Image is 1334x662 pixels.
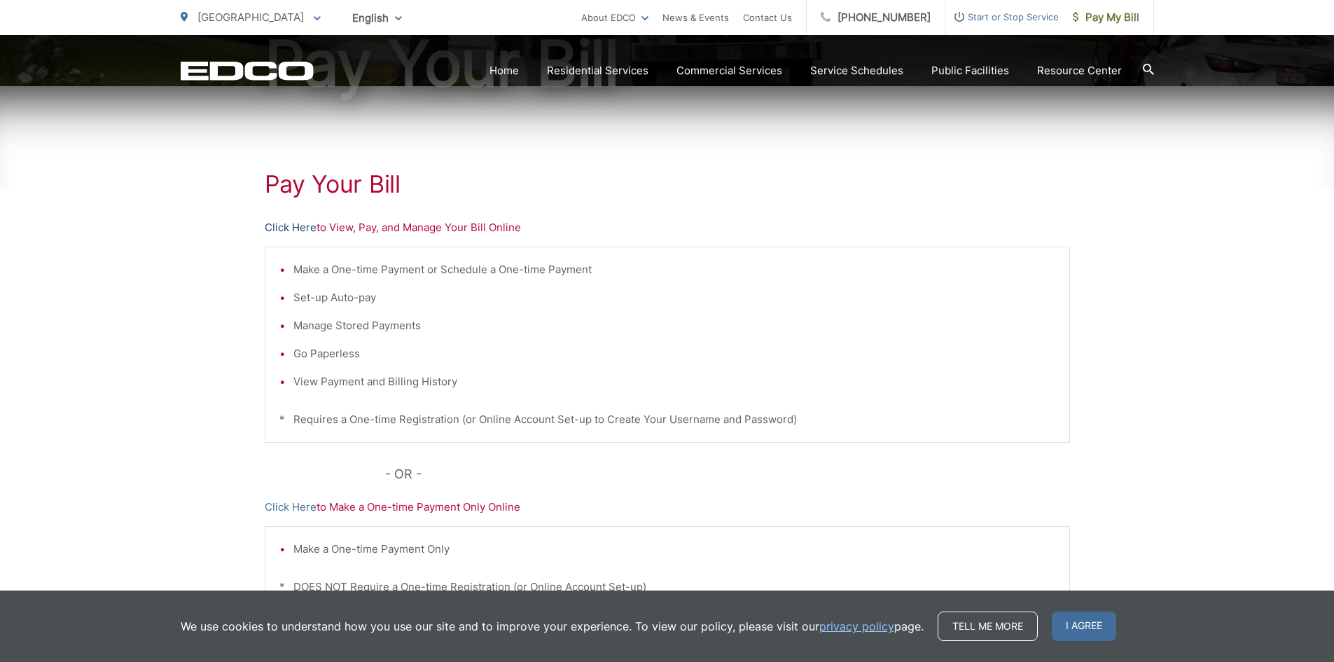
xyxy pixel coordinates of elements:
li: View Payment and Billing History [293,373,1055,390]
p: * DOES NOT Require a One-time Registration (or Online Account Set-up) [279,579,1055,595]
span: [GEOGRAPHIC_DATA] [197,11,304,24]
a: Service Schedules [810,62,903,79]
a: Public Facilities [931,62,1009,79]
a: Click Here [265,219,317,236]
a: Click Here [265,499,317,516]
p: * Requires a One-time Registration (or Online Account Set-up to Create Your Username and Password) [279,411,1055,428]
h1: Pay Your Bill [265,170,1070,198]
a: Tell me more [938,612,1038,641]
li: Go Paperless [293,345,1055,362]
p: to Make a One-time Payment Only Online [265,499,1070,516]
span: Pay My Bill [1073,9,1139,26]
p: to View, Pay, and Manage Your Bill Online [265,219,1070,236]
a: privacy policy [819,618,894,635]
a: EDCD logo. Return to the homepage. [181,61,314,81]
p: We use cookies to understand how you use our site and to improve your experience. To view our pol... [181,618,924,635]
li: Make a One-time Payment or Schedule a One-time Payment [293,261,1055,278]
a: Residential Services [547,62,648,79]
a: About EDCO [581,9,648,26]
p: - OR - [385,464,1070,485]
span: I agree [1052,612,1116,641]
span: English [342,6,412,30]
a: Home [489,62,519,79]
a: Resource Center [1037,62,1122,79]
li: Make a One-time Payment Only [293,541,1055,558]
li: Set-up Auto-pay [293,289,1055,306]
li: Manage Stored Payments [293,317,1055,334]
a: Contact Us [743,9,792,26]
a: News & Events [662,9,729,26]
a: Commercial Services [676,62,782,79]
